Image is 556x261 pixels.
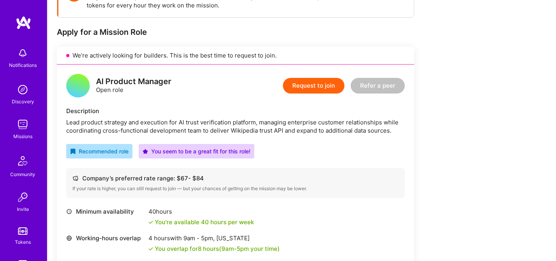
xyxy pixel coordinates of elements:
div: Missions [13,132,33,140]
div: You're available 40 hours per week [149,218,254,226]
div: Discovery [12,97,34,106]
div: You overlap for 8 hours ( your time) [155,245,280,253]
div: If your rate is higher, you can still request to join — but your chances of getting on the missio... [72,185,398,192]
button: Request to join [283,78,344,94]
i: icon Cash [72,175,78,181]
img: bell [15,45,31,61]
div: Apply for a Mission Role [57,27,414,37]
i: icon World [66,235,72,241]
button: Refer a peer [351,78,405,94]
img: logo [16,16,31,30]
div: Lead product strategy and execution for AI trust verification platform, managing enterprise custo... [66,118,405,135]
span: 9am - 5pm , [182,234,216,242]
img: discovery [15,82,31,97]
div: Open role [96,77,171,94]
i: icon Clock [66,209,72,214]
img: Community [13,151,32,170]
div: You seem to be a great fit for this role! [143,147,250,155]
i: icon PurpleStar [143,149,148,154]
div: 40 hours [149,207,254,216]
img: tokens [18,227,27,235]
div: Notifications [9,61,37,69]
span: 9am - 5pm [221,245,249,252]
i: icon Check [149,220,153,225]
img: Invite [15,189,31,205]
div: Working-hours overlap [66,234,145,242]
div: Minimum availability [66,207,145,216]
div: We’re actively looking for builders. This is the best time to request to join. [57,47,414,65]
i: icon Check [149,247,153,251]
div: Invite [17,205,29,213]
div: Tokens [15,238,31,246]
div: Company’s preferred rate range: $ 67 - $ 84 [72,174,398,182]
i: icon RecommendedBadge [70,149,76,154]
img: teamwork [15,117,31,132]
div: Community [10,170,35,178]
div: AI Product Manager [96,77,171,86]
div: Description [66,107,405,115]
div: 4 hours with [US_STATE] [149,234,280,242]
div: Recommended role [70,147,129,155]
